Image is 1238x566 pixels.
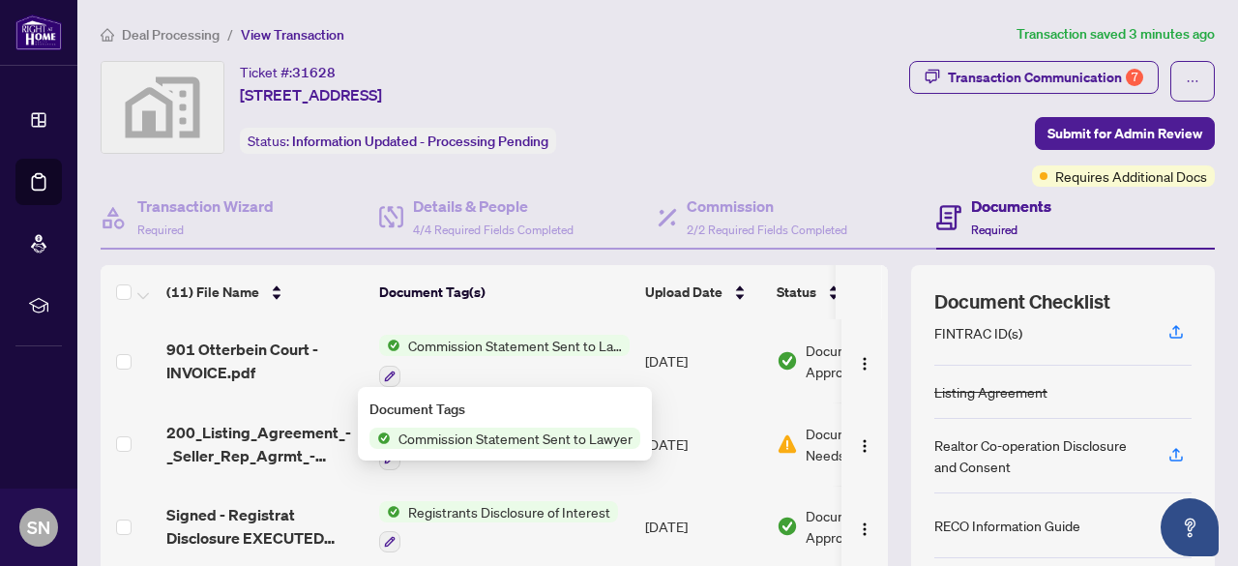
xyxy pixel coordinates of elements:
img: svg%3e [102,62,223,153]
span: [STREET_ADDRESS] [240,83,382,106]
img: Logo [857,356,872,372]
img: Status Icon [379,501,400,522]
h4: Details & People [413,194,574,218]
span: View Transaction [241,26,344,44]
span: Deal Processing [122,26,220,44]
button: Open asap [1161,498,1219,556]
img: Document Status [777,433,798,455]
th: Document Tag(s) [371,265,637,319]
button: Logo [849,345,880,376]
div: RECO Information Guide [934,515,1080,536]
span: Required [971,223,1017,237]
div: FINTRAC ID(s) [934,322,1022,343]
th: Status [769,265,933,319]
span: Document Approved [806,505,926,548]
td: [DATE] [637,319,769,402]
span: Requires Additional Docs [1055,165,1207,187]
span: Signed - Registrat Disclosure EXECUTED 1.pdf [166,503,364,550]
span: Information Updated - Processing Pending [292,133,548,150]
img: Document Status [777,516,798,537]
span: Commission Statement Sent to Lawyer [391,428,640,449]
button: Logo [849,429,880,460]
span: Commission Statement Sent to Lawyer [400,335,630,356]
span: 2/2 Required Fields Completed [687,223,847,237]
img: Document Status [777,350,798,372]
button: Status IconRegistrants Disclosure of Interest [379,501,618,553]
span: 200_Listing_Agreement_-_Seller_Rep_Agrmt_-_Authority_to_Offer_for_Sale_-_PropTx-[PERSON_NAME].pdf [166,421,364,467]
span: (11) File Name [166,282,259,303]
img: Logo [857,521,872,537]
button: Status IconCommission Statement Sent to Lawyer [379,335,630,387]
img: Status Icon [369,428,391,449]
span: SN [27,514,50,541]
span: 4/4 Required Fields Completed [413,223,574,237]
span: Status [777,282,816,303]
button: Submit for Admin Review [1035,117,1215,150]
div: Listing Agreement [934,381,1047,402]
h4: Commission [687,194,847,218]
span: home [101,28,114,42]
th: Upload Date [637,265,769,319]
button: Logo [849,511,880,542]
span: 31628 [292,64,336,81]
img: Status Icon [379,335,400,356]
img: logo [15,15,62,50]
div: 7 [1126,69,1143,86]
span: Submit for Admin Review [1047,118,1202,149]
span: Document Checklist [934,288,1110,315]
span: ellipsis [1186,74,1199,88]
h4: Transaction Wizard [137,194,274,218]
li: / [227,23,233,45]
div: Ticket #: [240,61,336,83]
div: Status: [240,128,556,154]
div: Transaction Communication [948,62,1143,93]
span: Document Approved [806,340,926,382]
h4: Documents [971,194,1051,218]
span: 901 Otterbein Court - INVOICE.pdf [166,338,364,384]
article: Transaction saved 3 minutes ago [1017,23,1215,45]
button: Transaction Communication7 [909,61,1159,94]
td: [DATE] [637,402,769,486]
span: Upload Date [645,282,722,303]
span: Registrants Disclosure of Interest [400,501,618,522]
div: Document Tags [369,399,640,420]
img: Logo [857,438,872,454]
div: Realtor Co-operation Disclosure and Consent [934,434,1145,477]
span: Required [137,223,184,237]
span: Document Needs Work [806,423,906,465]
th: (11) File Name [159,265,371,319]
